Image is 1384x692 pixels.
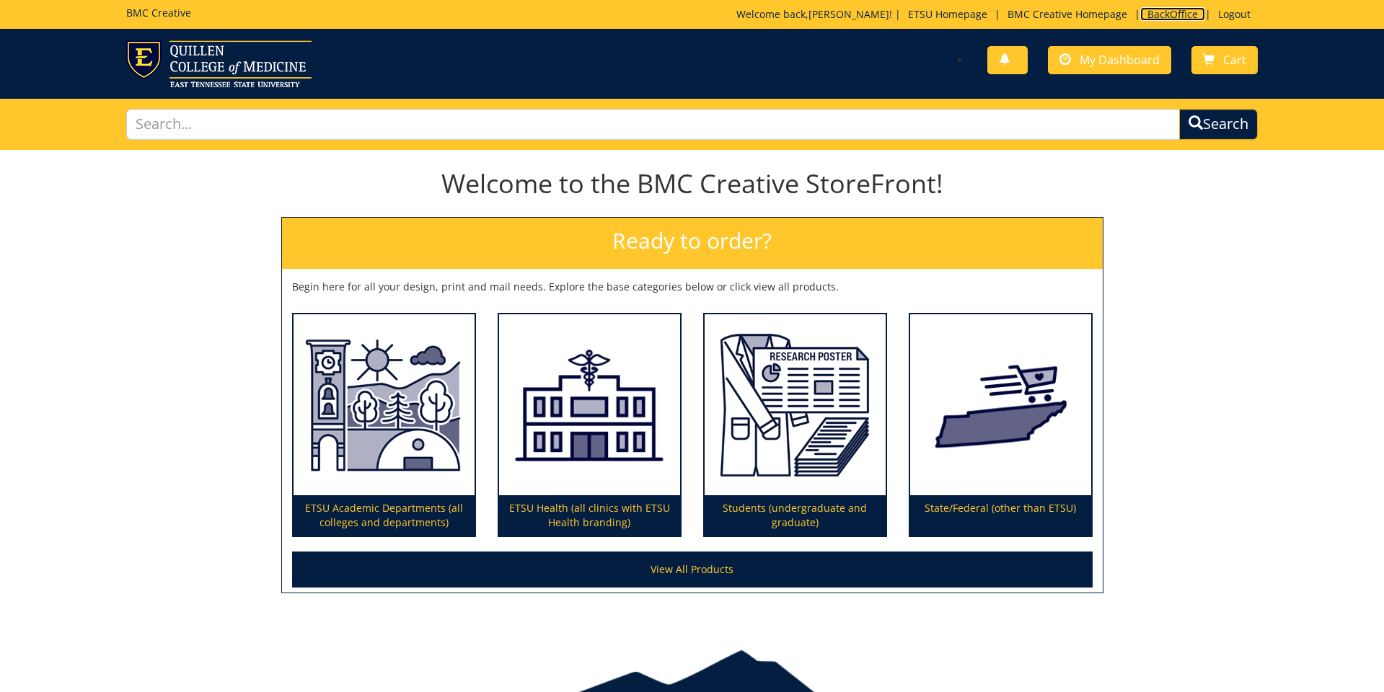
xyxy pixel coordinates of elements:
img: ETSU logo [126,40,312,87]
a: ETSU Homepage [901,7,995,21]
img: ETSU Academic Departments (all colleges and departments) [294,314,475,496]
p: State/Federal (other than ETSU) [910,495,1091,536]
img: ETSU Health (all clinics with ETSU Health branding) [499,314,680,496]
a: ETSU Health (all clinics with ETSU Health branding) [499,314,680,536]
a: ETSU Academic Departments (all colleges and departments) [294,314,475,536]
span: My Dashboard [1080,52,1160,68]
a: [PERSON_NAME] [808,7,889,21]
a: Cart [1191,46,1258,74]
h5: BMC Creative [126,7,191,18]
a: BackOffice [1140,7,1205,21]
p: ETSU Health (all clinics with ETSU Health branding) [499,495,680,536]
span: Cart [1223,52,1246,68]
p: ETSU Academic Departments (all colleges and departments) [294,495,475,536]
p: Students (undergraduate and graduate) [705,495,886,536]
img: State/Federal (other than ETSU) [910,314,1091,496]
img: Students (undergraduate and graduate) [705,314,886,496]
h2: Ready to order? [282,218,1103,269]
a: View All Products [292,551,1093,587]
h1: Welcome to the BMC Creative StoreFront! [281,169,1103,198]
input: Search... [126,109,1180,140]
p: Welcome back, ! | | | | [736,7,1258,22]
a: State/Federal (other than ETSU) [910,314,1091,536]
a: BMC Creative Homepage [1000,7,1134,21]
p: Begin here for all your design, print and mail needs. Explore the base categories below or click ... [292,280,1093,294]
a: My Dashboard [1048,46,1171,74]
a: Students (undergraduate and graduate) [705,314,886,536]
button: Search [1179,109,1258,140]
a: Logout [1211,7,1258,21]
